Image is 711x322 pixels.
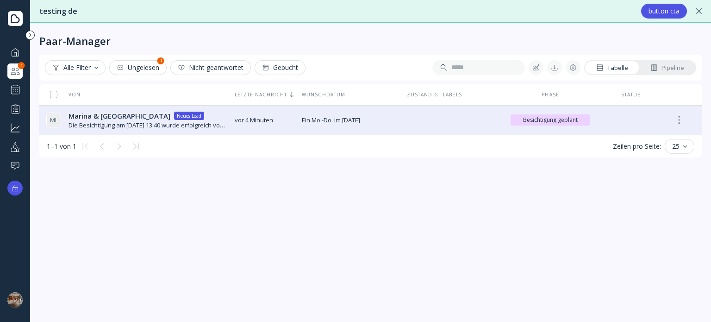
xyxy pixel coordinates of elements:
[7,120,23,135] a: Geschäft ausbauen
[7,101,23,116] a: Performance
[262,64,298,71] div: Gebucht
[117,64,159,71] div: Ungelesen
[7,44,23,60] a: Übersicht
[109,60,167,75] button: Ungelesen
[302,116,402,125] span: Ein Mo.-Do. im [DATE]
[511,91,591,98] div: Phase
[665,139,694,154] button: 25
[7,63,23,79] a: Paar-Manager1
[410,91,436,98] div: Zuständig
[18,62,25,69] div: 1
[45,60,106,75] button: Alle Filter
[650,63,684,72] div: Pipeline
[596,63,628,72] div: Tabelle
[7,63,23,79] div: Paar-Manager
[69,111,170,121] span: Marina & [GEOGRAPHIC_DATA]
[7,139,23,154] a: Ihr Profil
[157,57,164,64] div: 1
[598,91,664,98] div: Status
[649,7,680,15] div: button cta
[255,60,306,75] button: Gebucht
[7,82,23,97] a: Besichtigungsplaner
[69,121,227,130] div: Die Besichtigung am [DATE] 13:40 wurde erfolgreich von Meine Küstenscheune Travemünde erstellt.
[46,91,81,98] div: Von
[672,143,687,150] div: 25
[235,116,294,125] span: vor 4 Minuten
[52,64,98,71] div: Alle Filter
[177,112,201,120] div: Neues Lead
[39,6,632,17] div: testing de
[443,91,503,98] div: Labels
[613,142,661,151] div: Zeilen pro Seite:
[170,60,251,75] button: Nicht geantwortet
[39,34,111,47] div: Paar-Manager
[47,142,76,151] div: 1–1 von 1
[235,91,294,98] div: Letzte Nachricht
[46,113,61,127] div: M L
[7,181,23,196] button: Upgrade-Optionen
[178,64,243,71] div: Nicht geantwortet
[514,116,587,124] span: Besichtigung geplant
[7,158,23,173] a: Hilfe & Unterstützung
[641,4,687,19] button: button cta
[302,91,402,98] div: Wunschdatum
